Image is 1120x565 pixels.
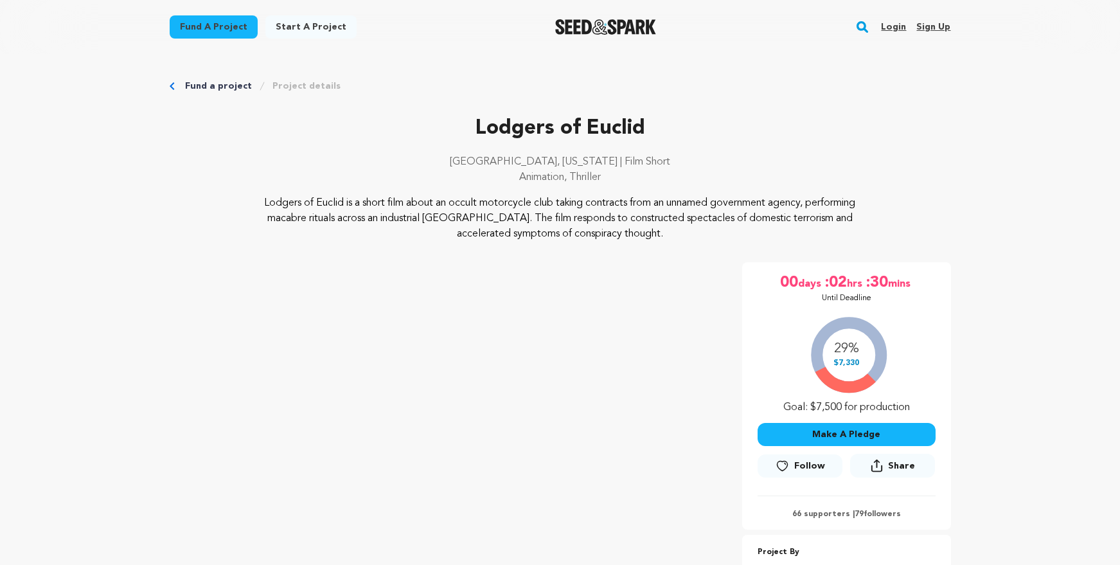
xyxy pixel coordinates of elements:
[888,460,915,472] span: Share
[916,17,950,37] a: Sign up
[798,273,824,293] span: days
[170,80,951,93] div: Breadcrumb
[865,273,888,293] span: :30
[822,293,871,303] p: Until Deadline
[170,113,951,144] p: Lodgers of Euclid
[170,15,258,39] a: Fund a project
[780,273,798,293] span: 00
[758,545,936,560] p: Project By
[881,17,906,37] a: Login
[272,80,341,93] a: Project details
[855,510,864,518] span: 79
[758,423,936,446] button: Make A Pledge
[265,15,357,39] a: Start a project
[247,195,873,242] p: Lodgers of Euclid is a short film about an occult motorcycle club taking contracts from an unname...
[758,454,842,478] a: Follow
[555,19,656,35] img: Seed&Spark Logo Dark Mode
[850,454,935,478] button: Share
[847,273,865,293] span: hrs
[824,273,847,293] span: :02
[888,273,913,293] span: mins
[794,460,825,472] span: Follow
[170,170,951,185] p: Animation, Thriller
[170,154,951,170] p: [GEOGRAPHIC_DATA], [US_STATE] | Film Short
[758,509,936,519] p: 66 supporters | followers
[850,454,935,483] span: Share
[555,19,656,35] a: Seed&Spark Homepage
[185,80,252,93] a: Fund a project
